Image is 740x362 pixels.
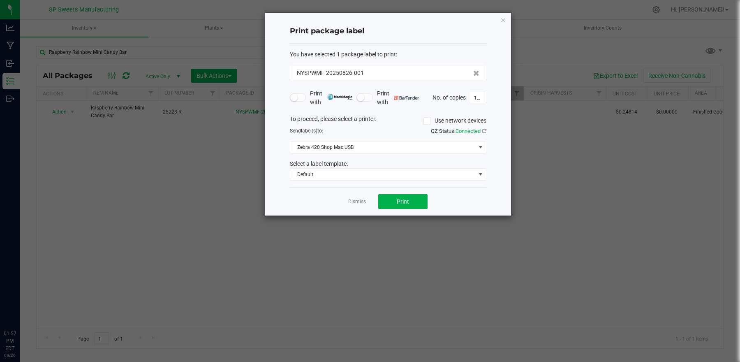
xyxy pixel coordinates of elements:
[290,50,486,59] div: :
[327,94,352,100] img: mark_magic_cybra.png
[397,198,409,205] span: Print
[310,89,352,107] span: Print with
[290,169,476,180] span: Default
[297,69,364,77] span: NYSPWMF-20250826-001
[456,128,481,134] span: Connected
[348,198,366,205] a: Dismiss
[431,128,486,134] span: QZ Status:
[24,295,34,305] iframe: Resource center unread badge
[290,142,476,153] span: Zebra 420 Shop Mac USB
[301,128,317,134] span: label(s)
[377,89,419,107] span: Print with
[423,116,486,125] label: Use network devices
[284,160,493,168] div: Select a label template.
[432,94,466,100] span: No. of copies
[290,26,486,37] h4: Print package label
[378,194,428,209] button: Print
[284,115,493,127] div: To proceed, please select a printer.
[290,128,323,134] span: Send to:
[8,296,33,321] iframe: Resource center
[394,96,419,100] img: bartender.png
[290,51,396,58] span: You have selected 1 package label to print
